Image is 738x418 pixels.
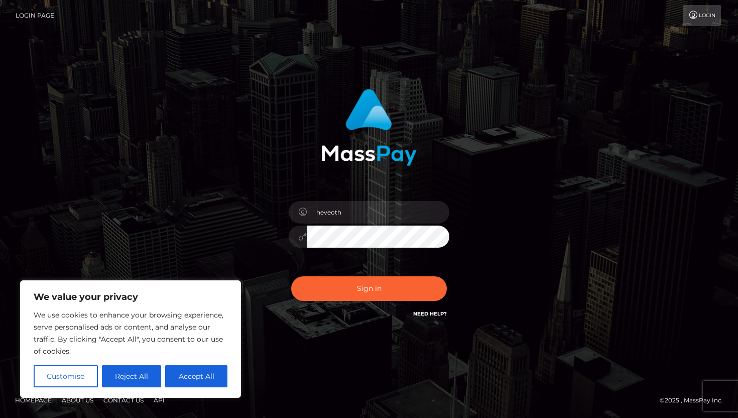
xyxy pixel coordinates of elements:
[683,5,721,26] a: Login
[321,89,417,166] img: MassPay Login
[150,392,169,408] a: API
[34,291,227,303] p: We value your privacy
[413,310,447,317] a: Need Help?
[20,280,241,398] div: We value your privacy
[660,395,730,406] div: © 2025 , MassPay Inc.
[11,392,56,408] a: Homepage
[58,392,97,408] a: About Us
[307,201,449,224] input: Username...
[102,365,162,387] button: Reject All
[99,392,148,408] a: Contact Us
[16,5,54,26] a: Login Page
[34,365,98,387] button: Customise
[165,365,227,387] button: Accept All
[291,276,447,301] button: Sign in
[34,309,227,357] p: We use cookies to enhance your browsing experience, serve personalised ads or content, and analys...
